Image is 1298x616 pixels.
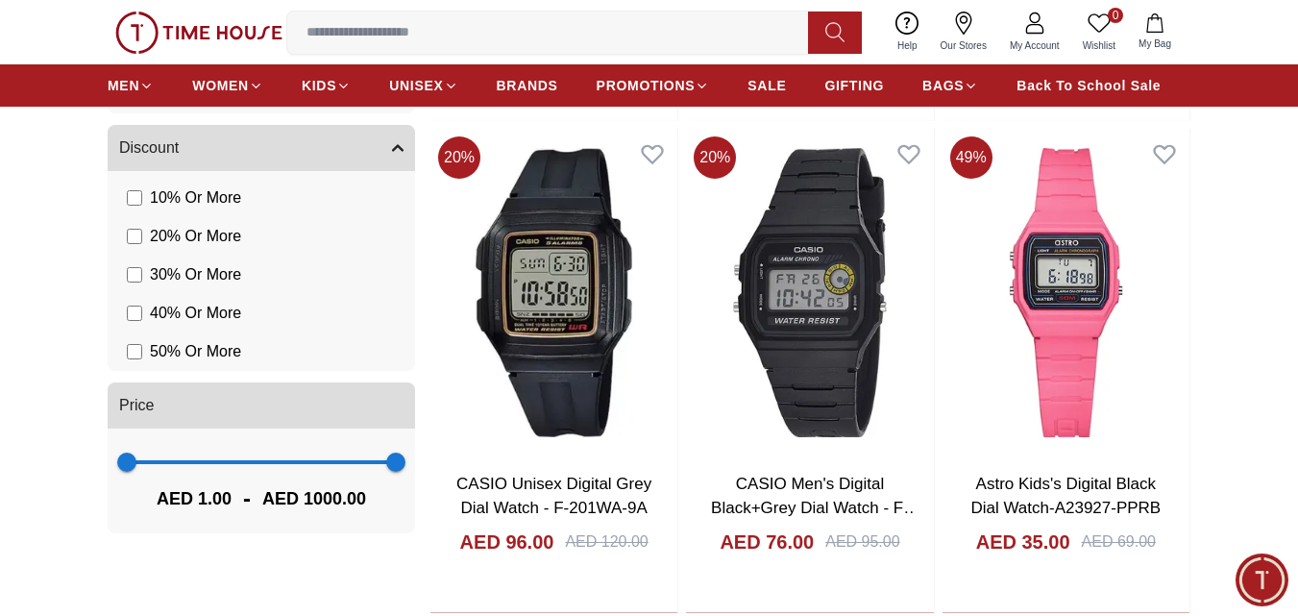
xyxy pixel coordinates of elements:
[192,68,263,103] a: WOMEN
[1071,8,1127,57] a: 0Wishlist
[497,68,558,103] a: BRANDS
[711,475,919,542] a: CASIO Men's Digital Black+Grey Dial Watch - F-94WA-8D
[929,8,998,57] a: Our Stores
[127,306,142,321] input: 40% Or More
[943,129,1189,456] img: Astro Kids's Digital Black Dial Watch-A23927-PPRB
[108,68,154,103] a: MEN
[157,485,232,512] span: AED 1.00
[1127,10,1183,55] button: My Bag
[1131,37,1179,51] span: My Bag
[115,12,282,54] img: ...
[150,340,241,363] span: 50 % Or More
[825,530,899,554] div: AED 95.00
[302,76,336,95] span: KIDS
[890,38,925,53] span: Help
[192,76,249,95] span: WOMEN
[110,294,128,314] em: Blush
[824,68,884,103] a: GIFTING
[933,38,994,53] span: Our Stores
[686,129,933,456] img: CASIO Men's Digital Black+Grey Dial Watch - F-94WA-8D
[456,475,651,518] a: CASIO Unisex Digital Grey Dial Watch - F-201WA-9A
[389,68,457,103] a: UNISEX
[5,418,380,514] textarea: We are here to help you
[565,530,648,554] div: AED 120.00
[922,76,964,95] span: BAGS
[19,258,380,278] div: Time House Admin
[824,76,884,95] span: GIFTING
[970,475,1161,518] a: Astro Kids's Digital Black Dial Watch-A23927-PPRB
[150,225,241,248] span: 20 % Or More
[1016,76,1161,95] span: Back To School Sale
[1002,38,1067,53] span: My Account
[922,68,978,103] a: BAGS
[976,529,1070,555] h4: AED 35.00
[597,76,696,95] span: PROMOTIONS
[119,394,154,417] span: Price
[119,136,179,160] span: Discount
[302,68,351,103] a: KIDS
[127,229,142,244] input: 20% Or More
[389,76,443,95] span: UNISEX
[108,76,139,95] span: MEN
[1082,530,1156,554] div: AED 69.00
[108,382,415,429] button: Price
[1108,8,1123,23] span: 0
[150,302,241,325] span: 40 % Or More
[497,76,558,95] span: BRANDS
[1075,38,1123,53] span: Wishlist
[597,68,710,103] a: PROMOTIONS
[59,17,91,50] img: Profile picture of Time House Admin
[262,485,366,512] span: AED 1000.00
[150,186,241,209] span: 10 % Or More
[257,378,306,390] span: 01:55 PM
[720,529,814,555] h4: AED 76.00
[33,297,288,385] span: Hey there! Need help finding the perfect watch? I'm here if you have any questions or need a quic...
[102,25,321,43] div: Time House Admin
[150,263,241,286] span: 30 % Or More
[430,129,677,456] img: CASIO Unisex Digital Grey Dial Watch - F-201WA-9A
[438,136,480,179] span: 20 %
[886,8,929,57] a: Help
[14,14,53,53] em: Back
[127,344,142,359] input: 50% Or More
[127,267,142,283] input: 30% Or More
[127,190,142,206] input: 10% Or More
[747,68,786,103] a: SALE
[1016,68,1161,103] a: Back To School Sale
[950,136,992,179] span: 49 %
[460,529,554,555] h4: AED 96.00
[694,136,736,179] span: 20 %
[1236,554,1288,606] div: Chat Widget
[108,125,415,171] button: Discount
[232,483,262,514] span: -
[747,76,786,95] span: SALE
